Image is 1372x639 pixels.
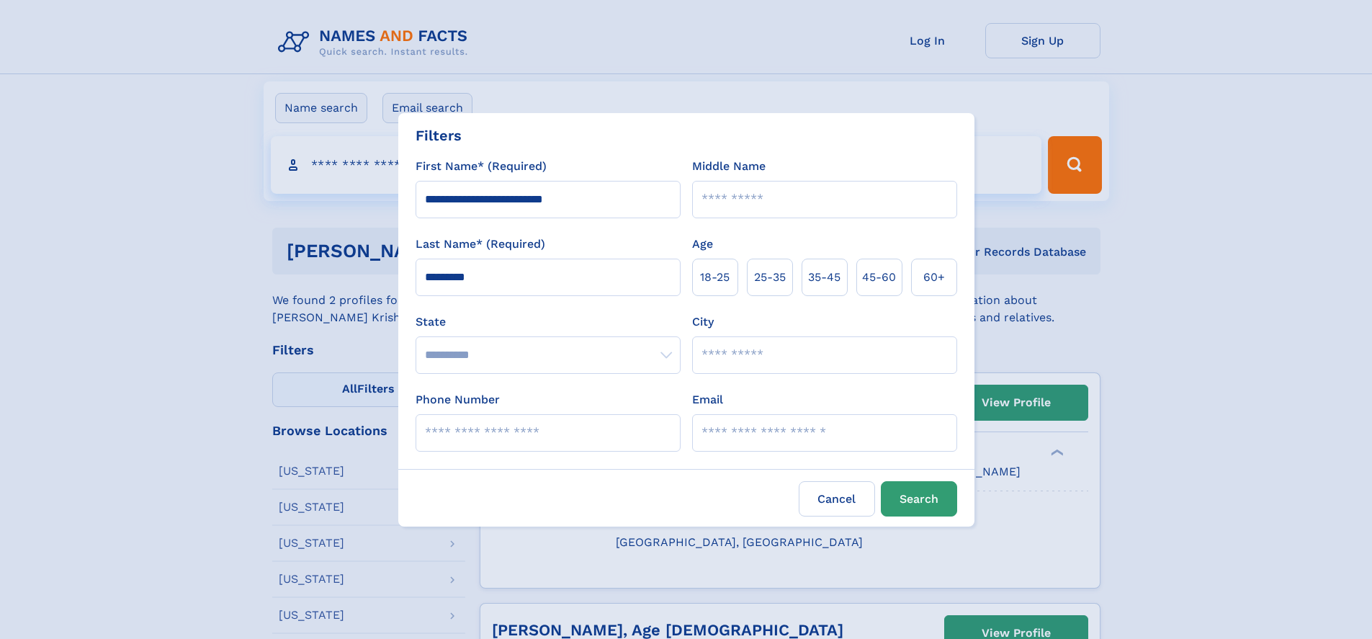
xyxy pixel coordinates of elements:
[808,269,840,286] span: 35‑45
[692,236,713,253] label: Age
[416,125,462,146] div: Filters
[799,481,875,517] label: Cancel
[416,236,545,253] label: Last Name* (Required)
[692,313,714,331] label: City
[416,391,500,408] label: Phone Number
[416,158,547,175] label: First Name* (Required)
[416,313,681,331] label: State
[881,481,957,517] button: Search
[754,269,786,286] span: 25‑35
[862,269,896,286] span: 45‑60
[692,391,723,408] label: Email
[700,269,730,286] span: 18‑25
[692,158,766,175] label: Middle Name
[923,269,945,286] span: 60+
